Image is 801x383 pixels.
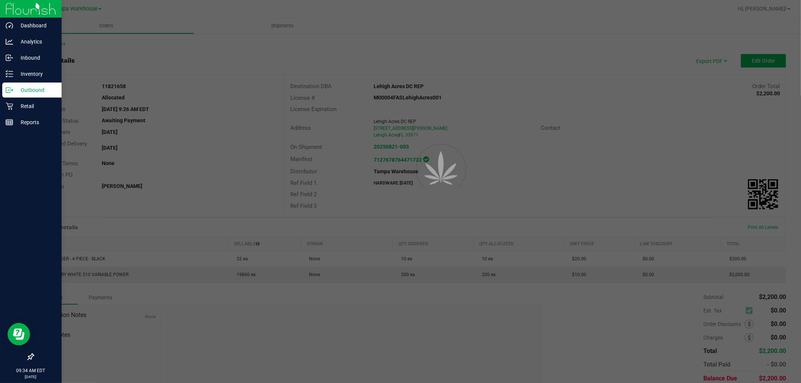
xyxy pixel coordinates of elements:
[13,37,58,46] p: Analytics
[6,86,13,94] inline-svg: Outbound
[6,119,13,126] inline-svg: Reports
[6,38,13,45] inline-svg: Analytics
[13,102,58,111] p: Retail
[8,323,30,345] iframe: Resource center
[3,374,58,380] p: [DATE]
[6,102,13,110] inline-svg: Retail
[13,86,58,95] p: Outbound
[6,70,13,78] inline-svg: Inventory
[13,118,58,127] p: Reports
[6,54,13,62] inline-svg: Inbound
[13,69,58,78] p: Inventory
[13,21,58,30] p: Dashboard
[13,53,58,62] p: Inbound
[6,22,13,29] inline-svg: Dashboard
[3,367,58,374] p: 09:34 AM EDT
